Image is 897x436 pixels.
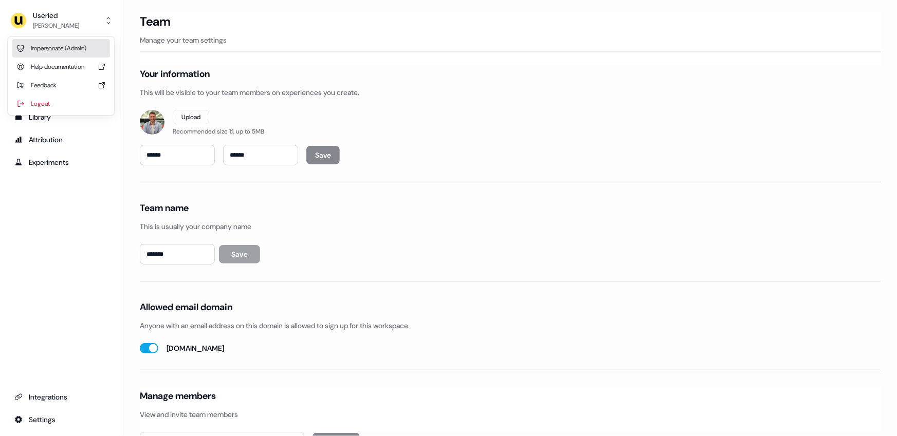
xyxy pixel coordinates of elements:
div: Feedback [12,76,110,94]
button: Userled[PERSON_NAME] [8,8,115,33]
div: Userled [33,10,79,21]
div: Impersonate (Admin) [12,39,110,58]
div: Help documentation [12,58,110,76]
div: Logout [12,94,110,113]
div: [PERSON_NAME] [33,21,79,31]
div: Userled[PERSON_NAME] [8,37,114,115]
